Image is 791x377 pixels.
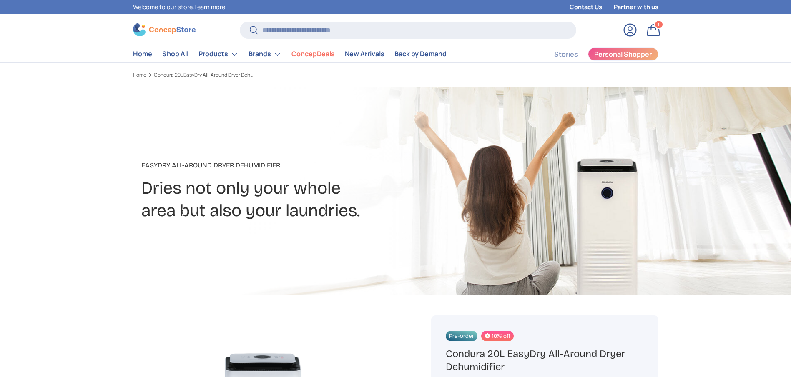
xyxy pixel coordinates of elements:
[133,71,412,79] nav: Breadcrumbs
[133,23,196,36] img: ConcepStore
[198,46,239,62] a: Products
[594,51,652,57] span: Personal Shopper
[588,47,658,61] a: Personal Shopper
[534,46,658,62] nav: Secondary
[162,46,188,62] a: Shop All
[194,3,225,11] a: Learn more
[291,46,335,62] a: ConcepDeals
[345,46,384,62] a: New Arrivals
[481,331,514,341] span: 10% off
[446,331,477,341] span: Pre-order
[244,46,286,62] summary: Brands
[133,46,447,62] nav: Primary
[570,2,614,12] a: Contact Us
[133,2,225,12] p: Welcome to our store.
[446,347,643,373] h1: Condura 20L EasyDry All-Around Dryer Dehumidifier
[133,72,146,77] a: Home
[193,46,244,62] summary: Products
[141,177,462,222] h2: Dries not only your whole area but also your laundries.
[249,46,281,62] a: Brands
[141,160,462,170] p: EasyDry All-Around Dryer Dehumidifier
[658,21,660,27] span: 1
[133,46,152,62] a: Home
[614,2,658,12] a: Partner with us
[394,46,447,62] a: Back by Demand
[554,46,578,62] a: Stories
[154,72,254,77] a: Condura 20L EasyDry All-Around Dryer Dehumidifier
